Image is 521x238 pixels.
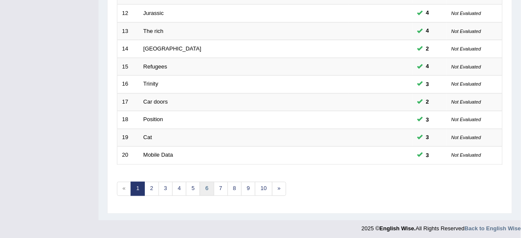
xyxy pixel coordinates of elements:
[159,182,173,196] a: 3
[423,151,433,160] span: You can still take this question
[144,28,164,34] a: The rich
[144,116,163,123] a: Position
[255,182,272,196] a: 10
[272,182,286,196] a: »
[144,152,173,158] a: Mobile Data
[423,116,433,125] span: You can still take this question
[117,129,139,147] td: 19
[172,182,186,196] a: 4
[241,182,255,196] a: 9
[144,134,152,141] a: Cat
[423,80,433,89] span: You can still take this question
[200,182,214,196] a: 6
[186,182,200,196] a: 5
[423,9,433,18] span: You can still take this question
[117,93,139,111] td: 17
[214,182,228,196] a: 7
[452,117,481,122] small: Not Evaluated
[117,22,139,40] td: 13
[423,98,433,107] span: You can still take this question
[465,226,521,232] a: Back to English Wise
[131,182,145,196] a: 1
[117,58,139,76] td: 15
[144,10,164,16] a: Jurassic
[452,46,481,51] small: Not Evaluated
[144,99,168,105] a: Car doors
[423,62,433,71] span: You can still take this question
[117,4,139,22] td: 12
[423,45,433,54] span: You can still take this question
[117,182,131,196] span: «
[117,76,139,94] td: 16
[144,45,201,52] a: [GEOGRAPHIC_DATA]
[452,153,481,158] small: Not Evaluated
[362,220,521,233] div: 2025 © All Rights Reserved
[452,29,481,34] small: Not Evaluated
[452,135,481,140] small: Not Evaluated
[452,64,481,69] small: Not Evaluated
[144,182,159,196] a: 2
[117,111,139,129] td: 18
[452,100,481,105] small: Not Evaluated
[144,81,159,87] a: Trinity
[423,133,433,142] span: You can still take this question
[380,226,416,232] strong: English Wise.
[228,182,242,196] a: 8
[452,11,481,16] small: Not Evaluated
[144,63,168,70] a: Refugees
[423,27,433,36] span: You can still take this question
[117,147,139,165] td: 20
[117,40,139,58] td: 14
[452,82,481,87] small: Not Evaluated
